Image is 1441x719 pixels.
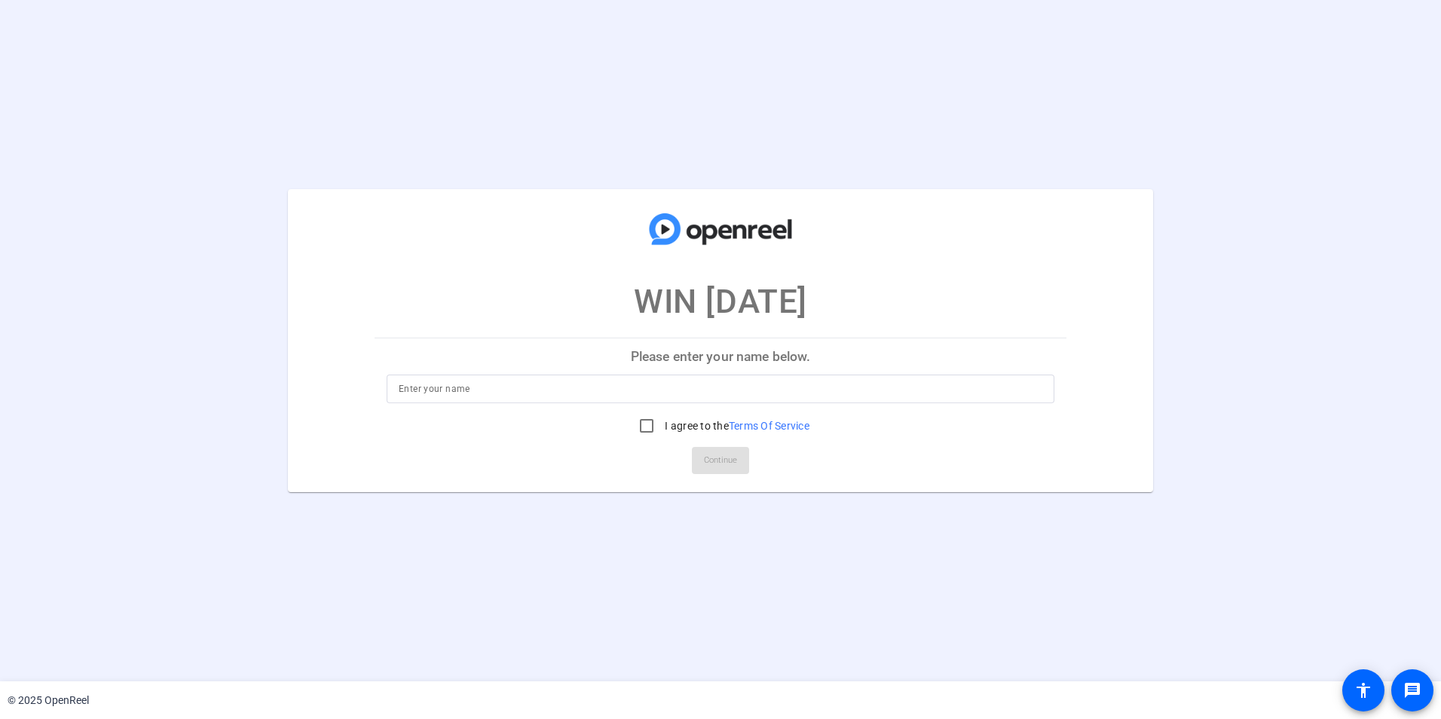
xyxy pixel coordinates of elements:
label: I agree to the [662,418,809,433]
div: © 2025 OpenReel [8,693,89,708]
a: Terms Of Service [729,420,809,432]
mat-icon: accessibility [1354,681,1372,699]
mat-icon: message [1403,681,1421,699]
p: Please enter your name below. [375,338,1066,375]
img: company-logo [645,204,796,254]
p: WIN [DATE] [634,277,807,326]
input: Enter your name [399,380,1042,398]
